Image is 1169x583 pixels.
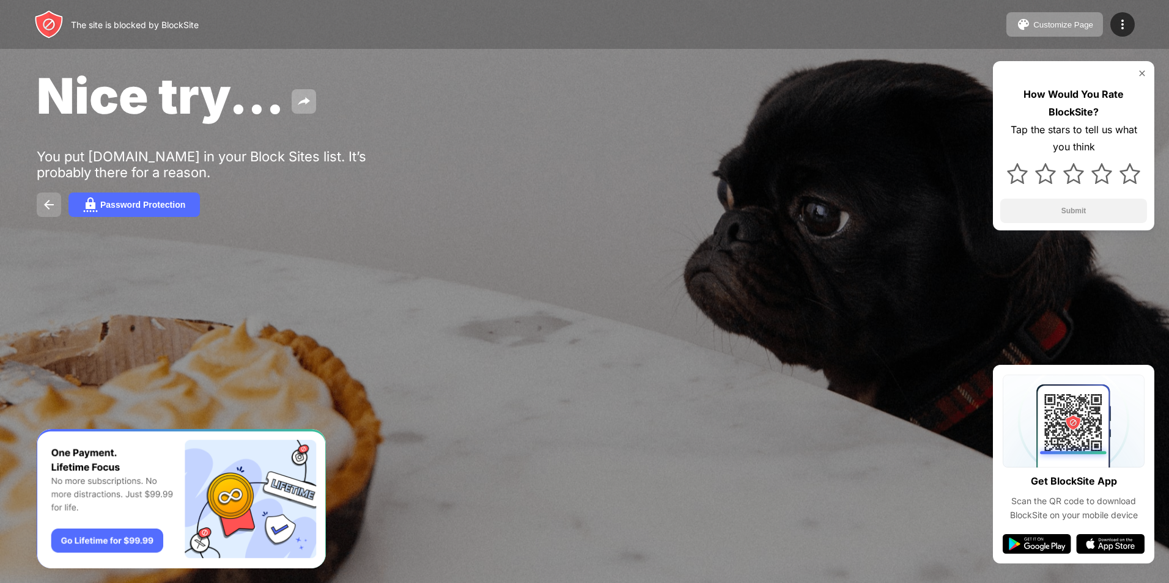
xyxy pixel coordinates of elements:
[1003,494,1145,522] div: Scan the QR code to download BlockSite on your mobile device
[1016,17,1031,32] img: pallet.svg
[1033,20,1093,29] div: Customize Page
[1091,163,1112,184] img: star.svg
[71,20,199,30] div: The site is blocked by BlockSite
[1000,199,1147,223] button: Submit
[37,429,326,569] iframe: Banner
[1003,375,1145,468] img: qrcode.svg
[42,197,56,212] img: back.svg
[1006,12,1103,37] button: Customize Page
[37,148,415,180] div: You put [DOMAIN_NAME] in your Block Sites list. It’s probably there for a reason.
[83,197,98,212] img: password.svg
[1137,68,1147,78] img: rate-us-close.svg
[1119,163,1140,184] img: star.svg
[37,66,284,125] span: Nice try...
[1031,472,1117,490] div: Get BlockSite App
[34,10,64,39] img: header-logo.svg
[1063,163,1084,184] img: star.svg
[1003,534,1071,554] img: google-play.svg
[297,94,311,109] img: share.svg
[1076,534,1145,554] img: app-store.svg
[1000,86,1147,121] div: How Would You Rate BlockSite?
[1035,163,1056,184] img: star.svg
[1000,121,1147,156] div: Tap the stars to tell us what you think
[1115,17,1130,32] img: menu-icon.svg
[1007,163,1028,184] img: star.svg
[68,193,200,217] button: Password Protection
[100,200,185,210] div: Password Protection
